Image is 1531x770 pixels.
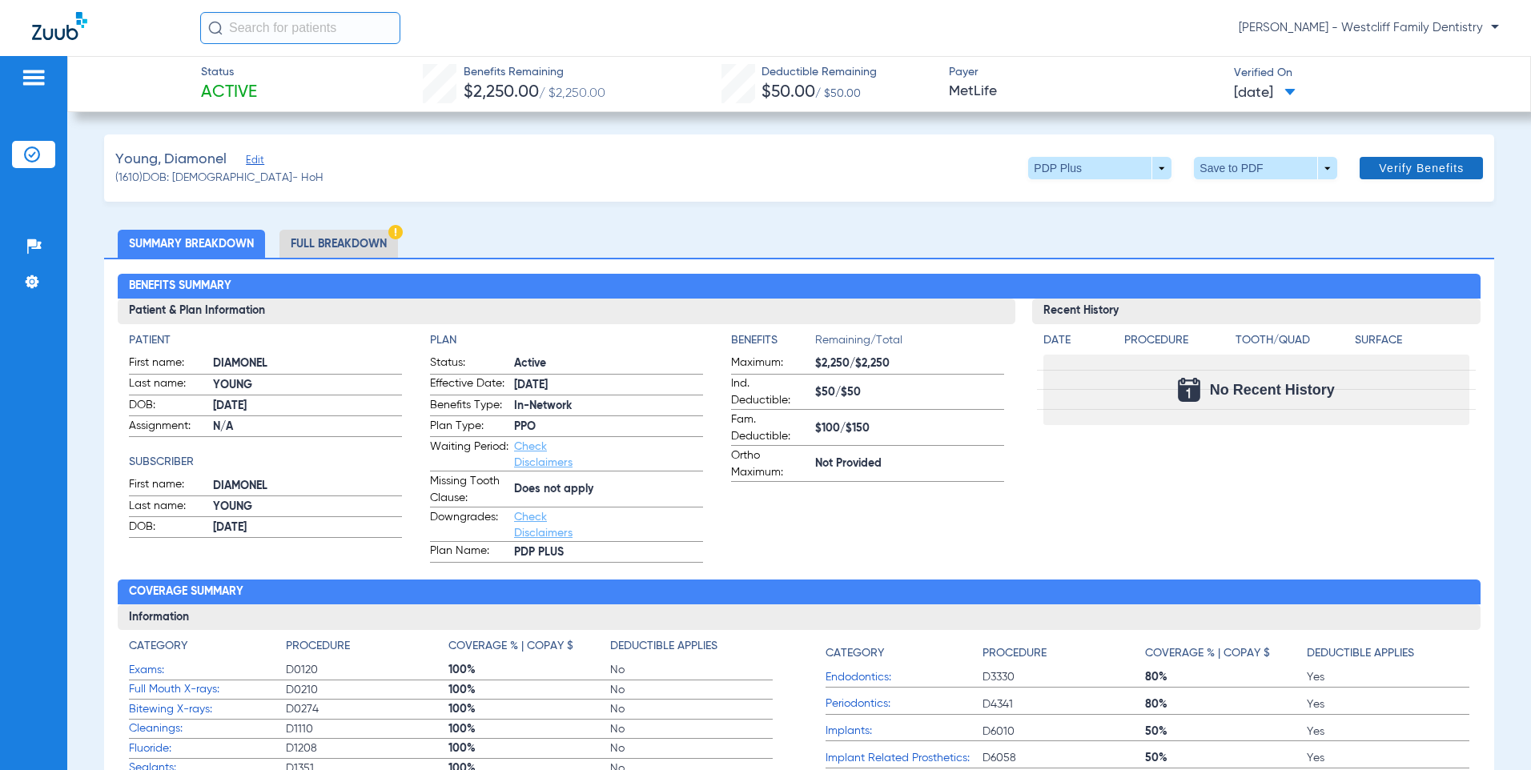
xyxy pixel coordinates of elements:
[731,332,815,355] app-breakdown-title: Benefits
[815,420,1004,437] span: $100/$150
[129,701,286,718] span: Bitewing X-rays:
[201,82,257,104] span: Active
[539,87,605,100] span: / $2,250.00
[949,82,1220,102] span: MetLife
[731,411,810,445] span: Fam. Deductible:
[201,64,257,81] span: Status
[982,645,1047,662] h4: Procedure
[1145,669,1307,685] span: 80%
[1124,332,1230,355] app-breakdown-title: Procedure
[129,375,207,395] span: Last name:
[514,377,703,394] span: [DATE]
[1145,750,1307,766] span: 50%
[448,682,610,698] span: 100%
[279,230,398,258] li: Full Breakdown
[430,473,508,507] span: Missing Tooth Clause:
[118,299,1015,324] h3: Patient & Plan Information
[1236,332,1349,355] app-breakdown-title: Tooth/Quad
[118,274,1481,299] h2: Benefits Summary
[1355,332,1469,349] h4: Surface
[430,375,508,395] span: Effective Date:
[1307,645,1414,662] h4: Deductible Applies
[448,721,610,737] span: 100%
[1355,332,1469,355] app-breakdown-title: Surface
[610,638,717,655] h4: Deductible Applies
[129,638,187,655] h4: Category
[731,355,810,374] span: Maximum:
[610,638,772,660] app-breakdown-title: Deductible Applies
[213,398,402,415] span: [DATE]
[129,332,402,349] app-breakdown-title: Patient
[1178,378,1200,402] img: Calendar
[1145,645,1270,662] h4: Coverage % | Copay $
[129,519,207,538] span: DOB:
[514,419,703,435] span: PPO
[982,669,1144,685] span: D3330
[826,638,982,668] app-breakdown-title: Category
[213,478,402,495] span: DIAMONEL
[982,750,1144,766] span: D6058
[815,384,1004,401] span: $50/$50
[208,21,223,35] img: Search Icon
[129,681,286,698] span: Full Mouth X-rays:
[815,455,1004,472] span: Not Provided
[1145,696,1307,712] span: 80%
[1451,693,1531,770] iframe: Chat Widget
[286,662,448,678] span: D0120
[1307,696,1469,712] span: Yes
[1043,332,1111,349] h4: Date
[213,499,402,515] span: YOUNG
[32,12,87,40] img: Zuub Logo
[129,476,207,495] span: First name:
[115,150,227,170] span: Young, Diamonel
[286,701,448,717] span: D0274
[448,701,610,717] span: 100%
[448,740,610,756] span: 100%
[1234,83,1296,103] span: [DATE]
[761,84,815,101] span: $50.00
[448,638,573,655] h4: Coverage % | Copay $
[826,645,884,662] h4: Category
[213,355,402,372] span: DIAMONEL
[1124,332,1230,349] h4: Procedure
[1360,157,1483,179] button: Verify Benefits
[982,696,1144,712] span: D4341
[129,720,286,737] span: Cleanings:
[286,682,448,698] span: D0210
[213,419,402,435] span: N/A
[1239,20,1499,36] span: [PERSON_NAME] - Westcliff Family Dentistry
[129,638,286,660] app-breakdown-title: Category
[1307,638,1469,668] app-breakdown-title: Deductible Applies
[430,509,508,541] span: Downgrades:
[731,447,810,481] span: Ortho Maximum:
[430,543,508,562] span: Plan Name:
[514,481,703,498] span: Does not apply
[129,454,402,471] h4: Subscriber
[129,662,286,679] span: Exams:
[1234,65,1505,82] span: Verified On
[514,398,703,415] span: In-Network
[1307,750,1469,766] span: Yes
[213,519,402,536] span: [DATE]
[118,230,265,258] li: Summary Breakdown
[464,84,539,101] span: $2,250.00
[514,441,573,468] a: Check Disclaimers
[982,638,1144,668] app-breakdown-title: Procedure
[826,750,982,767] span: Implant Related Prosthetics:
[982,724,1144,740] span: D6010
[610,682,772,698] span: No
[514,355,703,372] span: Active
[213,377,402,394] span: YOUNG
[1194,157,1337,179] button: Save to PDF
[1028,157,1171,179] button: PDP Plus
[826,723,982,740] span: Implants:
[430,439,508,471] span: Waiting Period:
[430,332,703,349] h4: Plan
[1032,299,1481,324] h3: Recent History
[1145,638,1307,668] app-breakdown-title: Coverage % | Copay $
[129,740,286,757] span: Fluoride:
[815,88,861,99] span: / $50.00
[1379,162,1464,174] span: Verify Benefits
